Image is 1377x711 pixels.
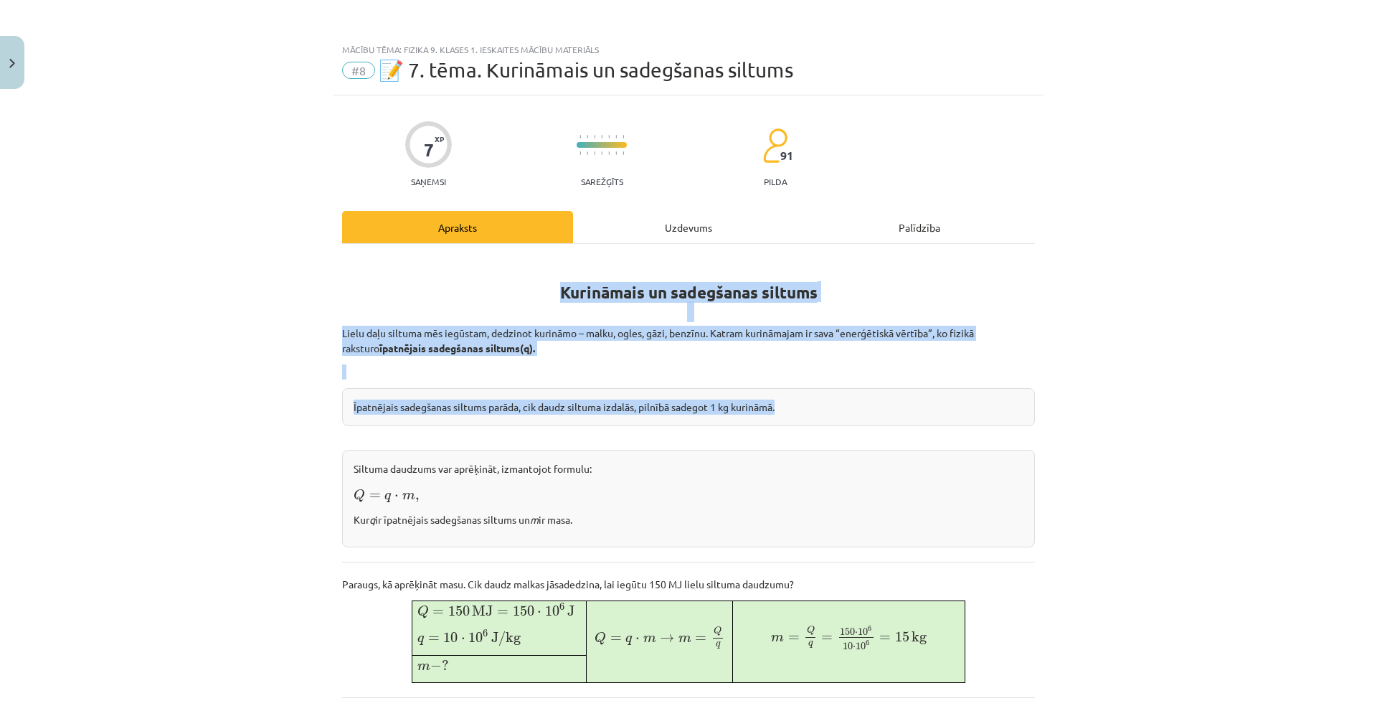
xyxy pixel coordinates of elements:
span: MJ [472,606,493,616]
span: 10 [443,632,458,643]
span: m [417,664,430,671]
img: icon-short-line-57e1e144782c952c97e751825c79c345078a6d821885a25fce030b3d8c18986b.svg [579,135,581,138]
div: Uzdevums [573,211,804,243]
span: m [678,636,691,643]
span: → [660,634,674,643]
span: = [369,494,381,499]
span: = [695,636,706,642]
span: − [430,661,442,672]
p: Saņemsi [405,176,452,187]
span: / [498,631,506,646]
span: 6 [866,640,869,646]
div: 7 [424,140,434,160]
img: icon-short-line-57e1e144782c952c97e751825c79c345078a6d821885a25fce030b3d8c18986b.svg [615,151,617,155]
span: 10 [858,628,868,636]
div: Mācību tēma: Fizika 9. klases 1. ieskaites mācību materiāls [342,44,1035,55]
img: icon-short-line-57e1e144782c952c97e751825c79c345078a6d821885a25fce030b3d8c18986b.svg [608,135,610,138]
img: icon-close-lesson-0947bae3869378f0d4975bcd49f059093ad1ed9edebbc8119c70593378902aed.svg [9,59,15,68]
img: icon-short-line-57e1e144782c952c97e751825c79c345078a6d821885a25fce030b3d8c18986b.svg [623,135,624,138]
span: q [716,642,720,649]
span: 6 [868,626,871,631]
img: icon-short-line-57e1e144782c952c97e751825c79c345078a6d821885a25fce030b3d8c18986b.svg [623,151,624,155]
span: ⋅ [394,495,399,499]
img: icon-short-line-57e1e144782c952c97e751825c79c345078a6d821885a25fce030b3d8c18986b.svg [615,135,617,138]
img: icon-short-line-57e1e144782c952c97e751825c79c345078a6d821885a25fce030b3d8c18986b.svg [601,135,602,138]
p: Lielu daļu siltuma mēs iegūstam, dedzinot kurināmo – malku, ogles, gāzi, benzīnu. Katram kurināma... [342,326,1035,356]
span: = [879,636,891,641]
p: Kur ir īpatnējais sadegšanas siltums un ir masa. [354,512,1023,527]
span: 10 [843,642,853,650]
span: kg [506,632,521,646]
img: icon-short-line-57e1e144782c952c97e751825c79c345078a6d821885a25fce030b3d8c18986b.svg [601,151,602,155]
span: = [610,636,622,642]
p: pilda [764,176,787,187]
span: 10 [856,642,866,650]
span: m [771,635,784,642]
img: icon-short-line-57e1e144782c952c97e751825c79c345078a6d821885a25fce030b3d8c18986b.svg [594,135,595,138]
span: , [415,495,420,503]
span: ⋅ [461,638,465,642]
em: m [530,513,539,526]
img: icon-short-line-57e1e144782c952c97e751825c79c345078a6d821885a25fce030b3d8c18986b.svg [587,135,588,138]
span: m [402,493,415,500]
span: 150 [840,628,855,636]
span: 150 [448,606,470,616]
span: 6 [559,603,564,611]
span: m [643,636,656,643]
span: = [432,610,444,616]
div: Palīdzība [804,211,1035,243]
span: ? [442,660,449,671]
span: #8 [342,62,375,79]
span: q [625,636,632,646]
span: = [428,636,440,642]
img: icon-short-line-57e1e144782c952c97e751825c79c345078a6d821885a25fce030b3d8c18986b.svg [608,151,610,155]
span: ⋅ [635,638,640,642]
img: icon-short-line-57e1e144782c952c97e751825c79c345078a6d821885a25fce030b3d8c18986b.svg [579,151,581,155]
span: = [788,636,800,641]
b: īpatnējais sadegšanas siltums [379,342,520,354]
span: 91 [780,149,793,162]
p: Paraugs, kā aprēķināt masu. Cik daudz malkas jāsadedzina, lai iegūtu 150 MJ lielu siltuma daudzumu? [342,577,1035,592]
img: students-c634bb4e5e11cddfef0936a35e636f08e4e9abd3cc4e673bd6f9a4125e45ecb1.svg [762,128,787,164]
span: 150 [513,606,534,616]
span: q [808,641,813,649]
span: Q [417,605,429,619]
span: q [384,493,391,503]
span: Q [595,631,606,646]
em: q [369,513,375,526]
span: J [491,632,498,643]
span: Q [354,489,365,503]
span: 📝 7. tēma. Kurināmais un sadegšanas siltums [379,58,793,82]
span: = [497,610,508,616]
strong: Kurināmais un sadegšanas siltums [560,282,818,303]
span: J [567,606,574,616]
span: ⋅ [537,611,541,616]
span: kg [912,631,927,645]
p: Siltuma daudzums var aprēķināt, izmantojot formulu: [354,461,1023,476]
div: Īpatnējais sadegšanas siltums parāda, cik daudz siltuma izdalās, pilnībā sadegot 1 kg kurināmā. [342,388,1035,426]
span: Q [714,626,721,636]
span: 10 [545,606,559,616]
span: 10 [468,632,483,643]
span: ⋅ [855,632,858,635]
span: 6 [483,629,488,637]
strong: (q). [520,342,535,354]
img: icon-short-line-57e1e144782c952c97e751825c79c345078a6d821885a25fce030b3d8c18986b.svg [587,151,588,155]
div: Apraksts [342,211,573,243]
img: icon-short-line-57e1e144782c952c97e751825c79c345078a6d821885a25fce030b3d8c18986b.svg [594,151,595,155]
span: q [417,636,424,646]
span: = [821,636,833,641]
span: ⋅ [853,646,856,649]
span: XP [435,135,444,143]
p: Sarežģīts [581,176,623,187]
span: Q [807,626,815,636]
span: 15 [895,631,909,642]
